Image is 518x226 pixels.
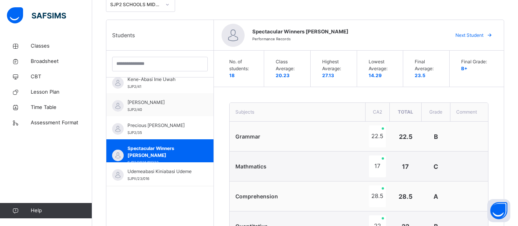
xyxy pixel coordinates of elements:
th: CA2 [365,103,390,122]
span: B [434,133,438,140]
span: Performance Records [252,37,291,41]
span: C [434,163,438,170]
span: Grammar [235,133,260,140]
img: default.svg [222,24,245,47]
th: Comment [450,103,488,122]
span: Kene-Abasi Ime Uwah [127,76,196,83]
img: default.svg [112,123,124,135]
span: B+ [461,66,467,71]
span: SJP2/2025/01223 [127,160,159,165]
span: CBT [31,73,92,81]
span: Class Average: [276,58,303,72]
span: SJP2/35 [127,130,142,135]
span: Comprehension [235,193,278,200]
div: 17 [369,155,386,177]
span: Next Student [455,32,483,39]
span: 14.29 [369,73,382,78]
img: safsims [7,7,66,23]
span: Highest Average: [322,58,349,72]
span: Final Grade: [461,58,488,65]
span: Final Average: [415,58,442,72]
span: No. of students: [229,58,256,72]
span: SJPII/23/016 [127,177,149,181]
img: default.svg [112,169,124,181]
span: Total [398,109,413,115]
span: Spectacular Winners [PERSON_NAME] [252,28,442,36]
span: Time Table [31,104,92,111]
div: 22.5 [369,125,386,147]
span: 22.5 [399,133,412,140]
img: default.svg [112,100,124,112]
span: Lesson Plan [31,88,92,96]
span: Udemeabasi Kiniabasi Udeme [127,168,196,175]
span: Help [31,207,92,214]
span: 20.23 [276,73,290,78]
span: 18 [229,73,235,78]
div: 28.5 [369,185,386,207]
img: default.svg [112,150,124,161]
span: Lowest Average: [369,58,396,72]
span: Broadsheet [31,58,92,65]
span: SJP2/40 [127,107,142,112]
span: A [434,193,438,200]
th: Grade [421,103,450,122]
span: [PERSON_NAME] [127,99,196,106]
span: Students [112,31,135,39]
span: Classes [31,42,92,50]
button: Open asap [487,199,510,222]
span: SJP2/41 [127,84,141,89]
span: 23.5 [415,73,425,78]
div: SJP2 SCHOOLS MID-TERM REPORT [110,1,161,8]
img: default.svg [112,77,124,89]
span: 27.13 [322,73,334,78]
span: Mathmatics [235,163,266,170]
span: 17 [402,163,409,170]
span: 28.5 [399,193,412,200]
span: Precious [PERSON_NAME] [127,122,196,129]
span: Assessment Format [31,119,92,127]
span: Spectacular Winners [PERSON_NAME] [127,145,196,159]
th: Subjects [230,103,365,122]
